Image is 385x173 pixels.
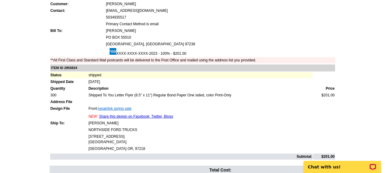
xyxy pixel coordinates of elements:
[106,8,335,14] td: [EMAIL_ADDRESS][DOMAIN_NAME]
[50,64,335,71] td: ITEM ID 2955824
[88,92,313,98] td: Shipped To You Letter Flyer (8.5" x 11") Regular Bond Paper One sided, color Print-Only
[50,57,335,63] td: **All First Class and Standard Mail postcards will be delivered to the Post Office and mailed usi...
[106,48,335,57] td: XXXX-XXXX-XXXX-2023 - 100% - $201.00
[88,127,313,133] td: NORTHSIDE FORD TRUCKS
[50,79,88,85] td: Shipped Date
[313,85,335,92] td: Price
[106,21,335,27] td: Primary Contact Method is email
[88,79,313,85] td: [DATE]
[313,92,335,98] td: $201.00
[50,106,88,112] td: Design File
[98,106,131,111] a: repairlink spring sale
[88,120,313,126] td: [PERSON_NAME]
[88,106,313,112] td: Front:
[50,154,313,160] td: Subtotal:
[50,8,105,14] td: Contact:
[88,72,313,78] td: shipped
[88,133,313,145] td: [STREET_ADDRESS] [GEOGRAPHIC_DATA]
[99,114,173,119] a: Share this design on Facebook, Twitter, Blogs
[50,1,105,7] td: Customer:
[50,92,88,98] td: 300
[106,28,335,34] td: [PERSON_NAME]
[313,154,335,160] td: $201.00
[106,48,116,55] img: amex.gif
[89,114,98,119] span: NEW:
[88,85,313,92] td: Description
[50,72,88,78] td: Status
[50,120,88,126] td: Ship To:
[106,14,335,20] td: 5034935517
[50,28,105,34] td: Bill To:
[50,85,88,92] td: Quantity
[50,99,88,105] td: Address File
[106,34,335,40] td: PO BOX 55010
[106,1,335,7] td: [PERSON_NAME]
[88,146,313,152] td: [GEOGRAPHIC_DATA] OR, 97218
[299,154,385,173] iframe: LiveChat chat widget
[106,41,335,47] td: [GEOGRAPHIC_DATA], [GEOGRAPHIC_DATA] 97238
